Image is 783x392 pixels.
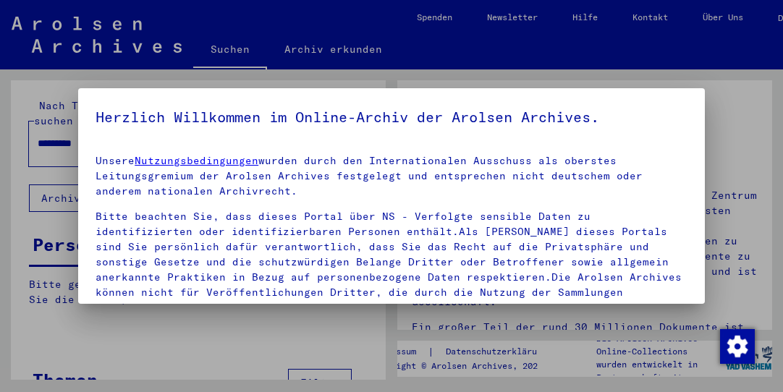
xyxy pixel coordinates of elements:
[96,153,687,199] p: Unsere wurden durch den Internationalen Ausschuss als oberstes Leitungsgremium der Arolsen Archiv...
[96,209,687,315] p: Bitte beachten Sie, dass dieses Portal über NS - Verfolgte sensible Daten zu identifizierten oder...
[135,154,258,167] a: Nutzungsbedingungen
[96,106,687,129] h5: Herzlich Willkommen im Online-Archiv der Arolsen Archives.
[719,328,754,363] div: Zustimmung ändern
[720,329,755,364] img: Zustimmung ändern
